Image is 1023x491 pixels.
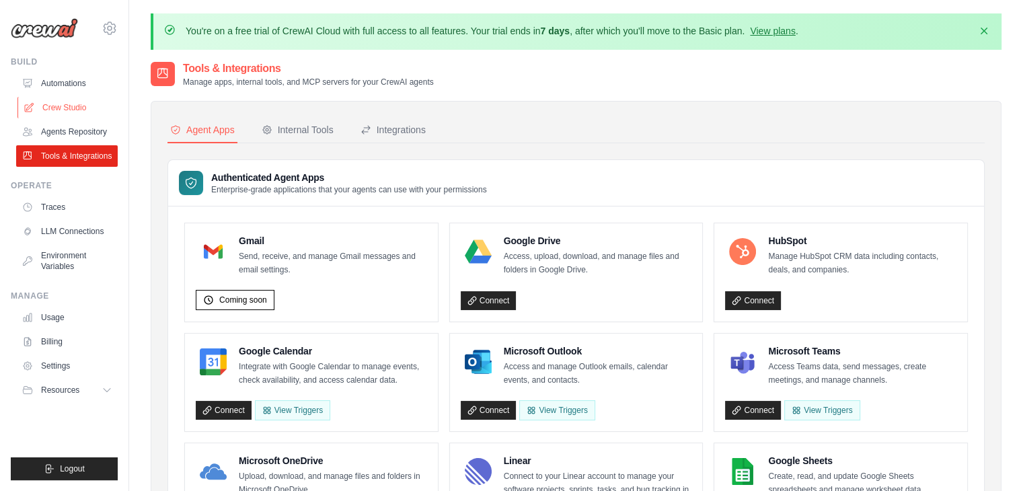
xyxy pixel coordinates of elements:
[16,121,118,143] a: Agents Repository
[465,348,492,375] img: Microsoft Outlook Logo
[196,401,252,420] a: Connect
[768,234,956,248] h4: HubSpot
[465,458,492,485] img: Linear Logo
[11,291,118,301] div: Manage
[519,400,595,420] : View Triggers
[167,118,237,143] button: Agent Apps
[729,458,756,485] img: Google Sheets Logo
[16,355,118,377] a: Settings
[16,245,118,277] a: Environment Variables
[461,401,517,420] a: Connect
[16,307,118,328] a: Usage
[60,463,85,474] span: Logout
[729,238,756,265] img: HubSpot Logo
[784,400,860,420] : View Triggers
[239,250,427,276] p: Send, receive, and manage Gmail messages and email settings.
[768,250,956,276] p: Manage HubSpot CRM data including contacts, deals, and companies.
[11,56,118,67] div: Build
[540,26,570,36] strong: 7 days
[16,331,118,352] a: Billing
[219,295,267,305] span: Coming soon
[11,18,78,38] img: Logo
[200,458,227,485] img: Microsoft OneDrive Logo
[361,123,426,137] div: Integrations
[200,238,227,265] img: Gmail Logo
[239,361,427,387] p: Integrate with Google Calendar to manage events, check availability, and access calendar data.
[768,361,956,387] p: Access Teams data, send messages, create meetings, and manage channels.
[211,171,487,184] h3: Authenticated Agent Apps
[186,24,798,38] p: You're on a free trial of CrewAI Cloud with full access to all features. Your trial ends in , aft...
[41,385,79,395] span: Resources
[183,77,434,87] p: Manage apps, internal tools, and MCP servers for your CrewAI agents
[768,344,956,358] h4: Microsoft Teams
[504,361,692,387] p: Access and manage Outlook emails, calendar events, and contacts.
[16,379,118,401] button: Resources
[358,118,428,143] button: Integrations
[16,221,118,242] a: LLM Connections
[504,454,692,467] h4: Linear
[504,234,692,248] h4: Google Drive
[200,348,227,375] img: Google Calendar Logo
[504,250,692,276] p: Access, upload, download, and manage files and folders in Google Drive.
[17,97,119,118] a: Crew Studio
[725,401,781,420] a: Connect
[183,61,434,77] h2: Tools & Integrations
[504,344,692,358] h4: Microsoft Outlook
[729,348,756,375] img: Microsoft Teams Logo
[465,238,492,265] img: Google Drive Logo
[16,73,118,94] a: Automations
[725,291,781,310] a: Connect
[211,184,487,195] p: Enterprise-grade applications that your agents can use with your permissions
[239,344,427,358] h4: Google Calendar
[768,454,956,467] h4: Google Sheets
[170,123,235,137] div: Agent Apps
[16,145,118,167] a: Tools & Integrations
[262,123,334,137] div: Internal Tools
[255,400,330,420] button: View Triggers
[239,454,427,467] h4: Microsoft OneDrive
[11,457,118,480] button: Logout
[259,118,336,143] button: Internal Tools
[16,196,118,218] a: Traces
[461,291,517,310] a: Connect
[11,180,118,191] div: Operate
[239,234,427,248] h4: Gmail
[750,26,795,36] a: View plans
